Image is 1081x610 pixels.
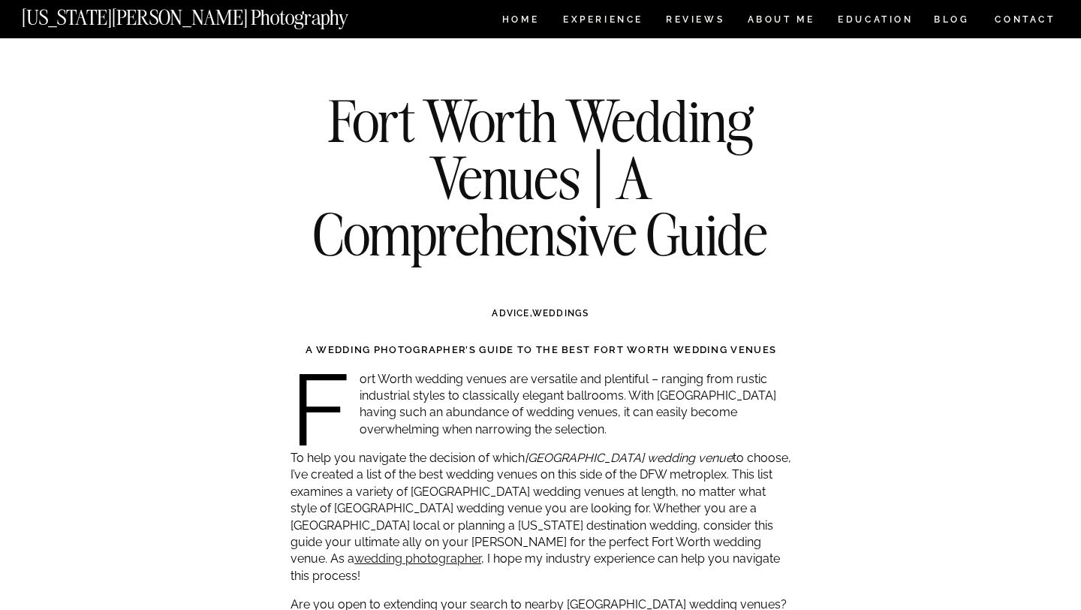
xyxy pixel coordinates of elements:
a: Experience [563,15,642,28]
a: CONTACT [994,11,1056,28]
a: ADVICE [492,308,529,319]
a: BLOG [934,15,970,28]
a: HOME [499,15,542,28]
a: WEDDINGS [532,308,589,319]
h3: , [322,307,759,320]
strong: A WEDDING PHOTOGRAPHER’S GUIDE TO THE BEST FORT WORTH WEDDING VENUES [306,344,776,355]
a: EDUCATION [836,15,915,28]
p: Fort Worth wedding venues are versatile and plentiful – ranging from rustic industrial styles to ... [291,371,791,439]
em: [GEOGRAPHIC_DATA] wedding venue [525,451,733,465]
h1: Fort Worth Wedding Venues | A Comprehensive Guide [268,92,813,263]
a: wedding photographer [354,551,481,566]
a: [US_STATE][PERSON_NAME] Photography [22,8,399,20]
a: REVIEWS [666,15,722,28]
a: ABOUT ME [747,15,815,28]
p: To help you navigate the decision of which to choose, I’ve created a list of the best wedding ven... [291,450,791,584]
